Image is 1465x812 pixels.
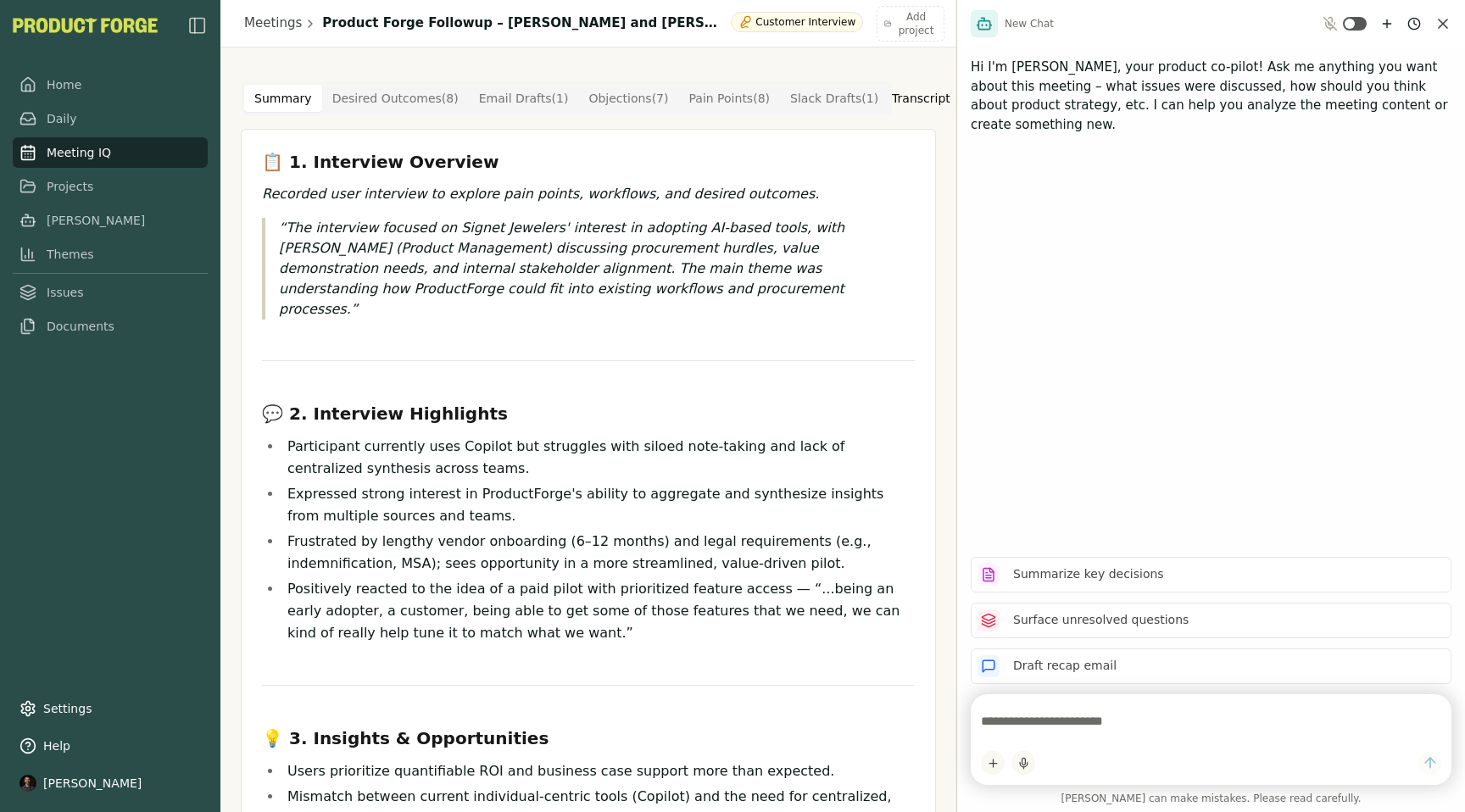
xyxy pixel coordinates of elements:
button: Add project [877,6,944,42]
label: Transcript [892,90,950,107]
h3: 💡 3. Insights & Opportunities [262,726,915,750]
button: New chat [1377,14,1397,34]
li: Positively reacted to the idea of a paid pilot with prioritized feature access — “...being an ear... [282,578,915,644]
p: Summarize key decisions [1013,565,1164,583]
button: Objections ( 7 ) [578,85,678,112]
span: New Chat [1005,17,1054,31]
h3: 📋 1. Interview Overview [262,150,915,174]
button: Chat history [1404,14,1424,34]
li: Participant currently uses Copilot but struggles with siloed note-taking and lack of centralized ... [282,436,915,480]
em: Recorded user interview to explore pain points, workflows, and desired outcomes. [262,186,819,202]
button: Add content to chat [981,751,1005,775]
button: [PERSON_NAME] [13,768,208,798]
li: Expressed strong interest in ProductForge's ability to aggregate and synthesize insights from mul... [282,483,915,527]
a: Meetings [244,14,302,33]
a: Home [13,70,208,100]
h3: 💬 2. Interview Highlights [262,402,915,425]
button: Start dictation [1011,751,1035,775]
button: Send message [1418,752,1441,775]
button: Help [13,731,208,761]
a: Meeting IQ [13,137,208,168]
h1: Product Forge Followup – [PERSON_NAME] and [PERSON_NAME] [322,14,719,33]
p: Draft recap email [1013,657,1117,675]
a: Themes [13,239,208,270]
p: Hi I'm [PERSON_NAME], your product co-pilot! Ask me anything you want about this meeting – what i... [971,58,1451,134]
p: The interview focused on Signet Jewelers' interest in adopting AI-based tools, with [PERSON_NAME]... [279,218,915,320]
a: Documents [13,311,208,342]
button: Slack Drafts ( 1 ) [780,85,888,112]
img: Product Forge [13,18,158,33]
li: Frustrated by lengthy vendor onboarding (6–12 months) and legal requirements (e.g., indemnificati... [282,531,915,575]
img: sidebar [187,15,208,36]
button: Email Drafts ( 1 ) [469,85,579,112]
img: profile [19,775,36,792]
button: Close chat [1434,15,1451,32]
button: Summary [244,85,322,112]
button: PF-Logo [13,18,158,33]
button: Surface unresolved questions [971,603,1451,638]
p: Surface unresolved questions [1013,611,1189,629]
div: Customer Interview [731,12,863,32]
button: Draft recap email [971,648,1451,684]
a: Daily [13,103,208,134]
a: Issues [13,277,208,308]
span: Add project [895,10,937,37]
button: Close Sidebar [187,15,208,36]
span: [PERSON_NAME] can make mistakes. Please read carefully. [971,792,1451,805]
a: [PERSON_NAME] [13,205,208,236]
button: Summarize key decisions [971,557,1451,592]
button: Desired Outcomes ( 8 ) [322,85,469,112]
a: Settings [13,693,208,724]
button: Toggle ambient mode [1343,17,1367,31]
li: Users prioritize quantifiable ROI and business case support more than expected. [282,760,915,782]
button: Pain Points ( 8 ) [679,85,781,112]
a: Projects [13,171,208,202]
